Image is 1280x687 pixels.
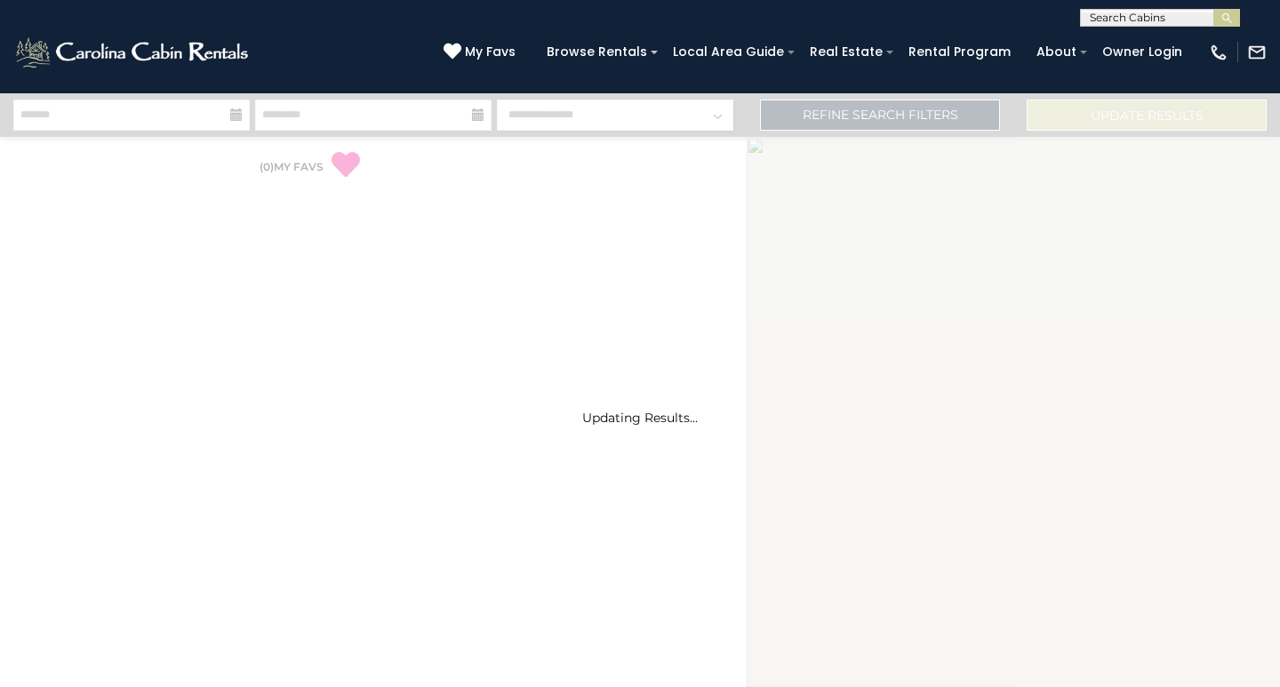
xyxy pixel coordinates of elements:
a: Real Estate [801,38,892,66]
a: Local Area Guide [664,38,793,66]
img: mail-regular-white.png [1247,43,1267,62]
a: My Favs [444,43,520,62]
a: Browse Rentals [538,38,656,66]
span: My Favs [465,43,516,61]
a: Owner Login [1093,38,1191,66]
a: Rental Program [900,38,1020,66]
a: About [1028,38,1085,66]
img: phone-regular-white.png [1209,43,1228,62]
img: White-1-2.png [13,35,253,70]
